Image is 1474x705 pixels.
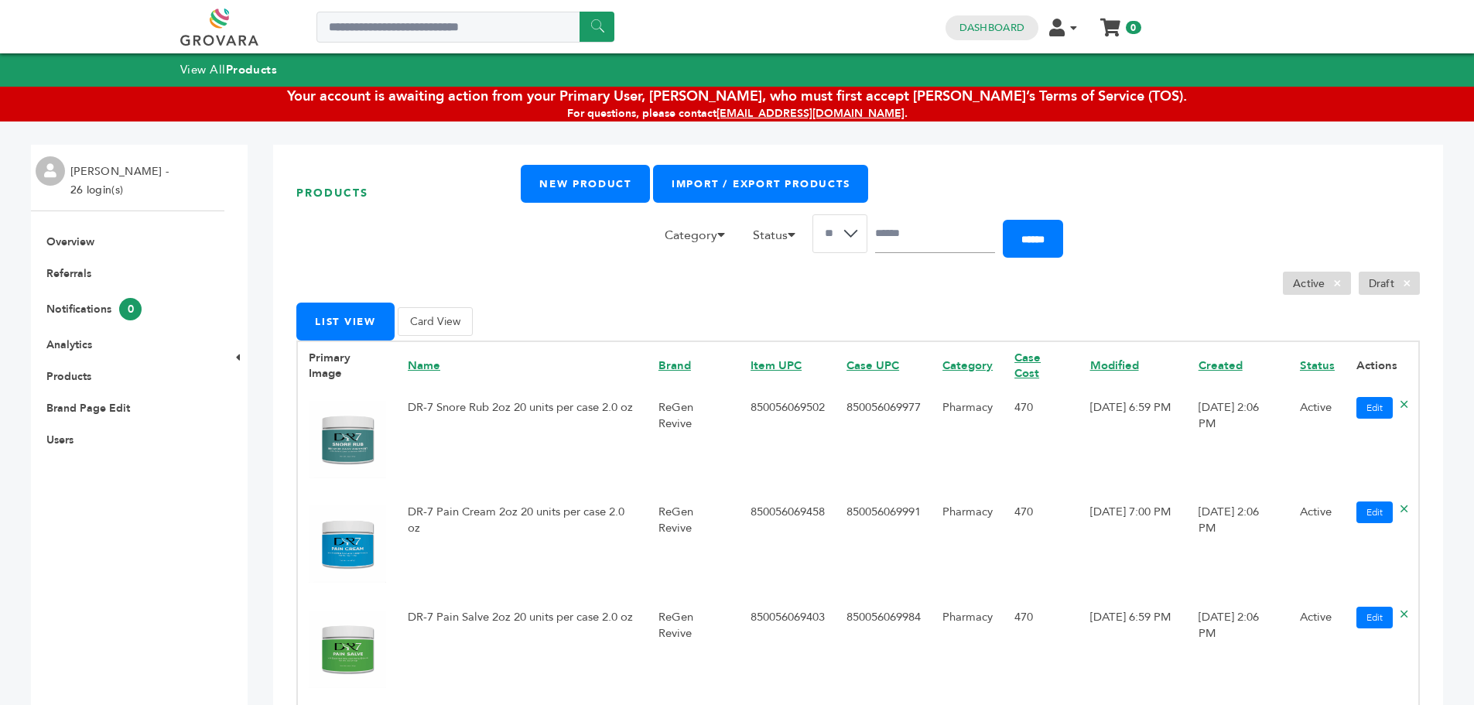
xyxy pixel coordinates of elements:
a: Users [46,433,74,447]
a: Dashboard [959,21,1024,35]
img: No Image [309,401,386,478]
td: 850056069977 [836,389,932,494]
td: DR-7 Pain Cream 2oz 20 units per case 2.0 oz [397,494,648,599]
td: [DATE] 6:59 PM [1079,389,1188,494]
td: [DATE] 2:06 PM [1188,494,1289,599]
span: 0 [119,298,142,320]
td: 850056069991 [836,494,932,599]
a: Category [942,358,993,373]
td: Pharmacy [932,389,1004,494]
a: Notifications0 [46,302,142,317]
a: Brand Page Edit [46,401,130,416]
td: Active [1289,599,1346,704]
td: DR-7 Pain Salve 2oz 20 units per case 2.0 oz [397,599,648,704]
a: Overview [46,234,94,249]
td: 470 [1004,599,1079,704]
a: [EMAIL_ADDRESS][DOMAIN_NAME] [716,106,905,121]
td: ReGen Revive [648,599,740,704]
img: No Image [309,505,386,583]
td: [DATE] 7:00 PM [1079,494,1188,599]
a: Brand [658,358,691,373]
strong: Products [226,62,277,77]
button: Card View [398,307,473,336]
input: Search [875,214,995,253]
td: Pharmacy [932,494,1004,599]
a: Analytics [46,337,92,352]
img: profile.png [36,156,65,186]
td: 470 [1004,389,1079,494]
td: ReGen Revive [648,389,740,494]
td: Active [1289,494,1346,599]
a: Import / Export Products [653,165,868,203]
td: 850056069502 [740,389,836,494]
td: 850056069403 [740,599,836,704]
span: 0 [1126,21,1141,34]
li: Category [657,226,742,252]
a: Edit [1356,397,1393,419]
td: ReGen Revive [648,494,740,599]
a: Referrals [46,266,91,281]
span: × [1325,274,1350,293]
td: 850056069458 [740,494,836,599]
td: 470 [1004,494,1079,599]
th: Primary Image [297,341,397,390]
a: Edit [1356,501,1393,523]
th: Actions [1346,341,1419,390]
a: New Product [521,165,649,203]
a: Created [1199,358,1243,373]
a: Name [408,358,440,373]
a: View AllProducts [180,62,278,77]
a: Case UPC [846,358,899,373]
h1: Products [296,165,521,221]
a: My Cart [1101,14,1119,30]
img: No Image [309,611,386,688]
a: Status [1300,358,1335,373]
td: Pharmacy [932,599,1004,704]
a: Edit [1356,607,1393,628]
button: List View [296,303,395,341]
a: Products [46,369,91,384]
li: Status [745,226,812,252]
span: × [1394,274,1420,293]
input: Search a product or brand... [316,12,614,43]
li: Draft [1359,272,1420,295]
td: [DATE] 6:59 PM [1079,599,1188,704]
td: DR-7 Snore Rub 2oz 20 units per case 2.0 oz [397,389,648,494]
a: Item UPC [751,358,802,373]
td: [DATE] 2:06 PM [1188,389,1289,494]
a: Case Cost [1014,350,1041,382]
td: Active [1289,389,1346,494]
td: [DATE] 2:06 PM [1188,599,1289,704]
td: 850056069984 [836,599,932,704]
a: Modified [1090,358,1139,373]
li: Active [1283,272,1351,295]
li: [PERSON_NAME] - 26 login(s) [70,163,173,200]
